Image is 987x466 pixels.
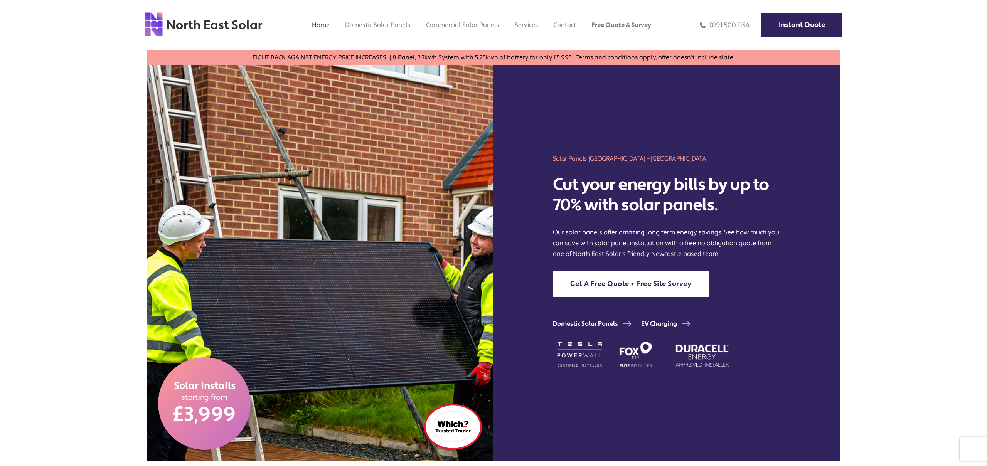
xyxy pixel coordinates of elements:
a: Get A Free Quote + Free Site Survey [553,271,709,297]
a: Commercial Solar Panels [426,21,499,29]
a: Domestic Solar Panels [553,320,641,328]
span: . [714,194,718,216]
img: two men holding a solar panel in the north east [147,65,493,461]
h2: Cut your energy bills by up to 70% with solar panels [553,175,782,215]
img: north east solar logo [145,12,263,37]
span: £3,999 [173,402,236,427]
a: Services [515,21,538,29]
a: Domestic Solar Panels [345,21,411,29]
p: Our solar panels offer amazing long term energy savings. See how much you can save with solar pan... [553,227,782,259]
a: Contact [554,21,576,29]
a: Solar Installs starting from £3,999 [158,357,251,450]
a: 0191 500 1154 [700,21,750,30]
a: Home [312,21,330,29]
h1: Solar Panels [GEOGRAPHIC_DATA] – [GEOGRAPHIC_DATA] [553,154,782,163]
a: Free Quote & Survey [591,21,651,29]
a: Instant Quote [761,13,842,37]
a: EV Charging [641,320,700,328]
img: phone icon [700,21,706,30]
span: Solar Installs [173,380,235,393]
img: which logo [424,404,482,450]
span: starting from [181,393,227,402]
